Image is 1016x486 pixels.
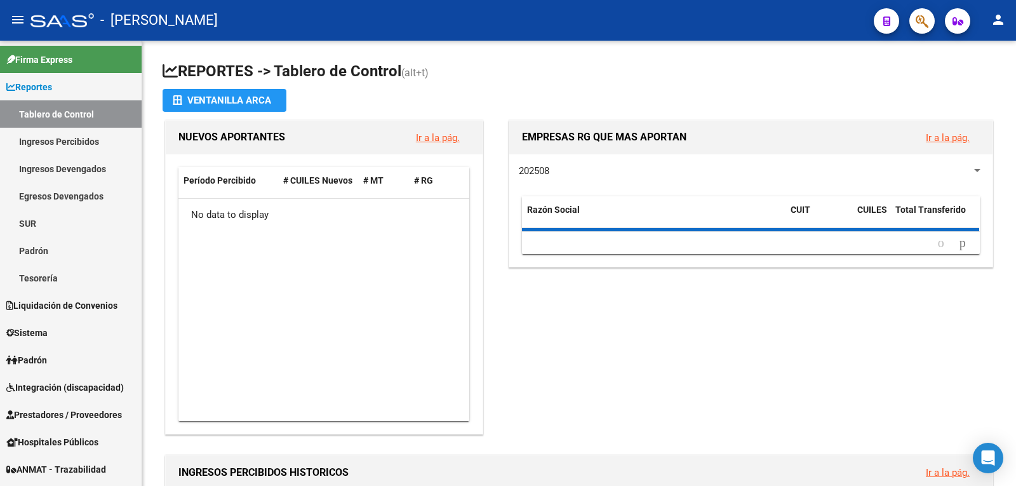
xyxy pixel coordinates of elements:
datatable-header-cell: Período Percibido [178,167,278,194]
span: NUEVOS APORTANTES [178,131,285,143]
a: go to previous page [932,236,950,250]
span: Reportes [6,80,52,94]
datatable-header-cell: Total Transferido [890,196,979,238]
span: CUILES [857,205,887,215]
mat-icon: person [991,12,1006,27]
span: # MT [363,175,384,186]
button: Ir a la pág. [916,461,980,484]
span: - [PERSON_NAME] [100,6,218,34]
datatable-header-cell: # RG [409,167,460,194]
span: Firma Express [6,53,72,67]
span: CUIT [791,205,810,215]
h1: REPORTES -> Tablero de Control [163,61,996,83]
a: go to next page [954,236,972,250]
span: (alt+t) [401,67,429,79]
span: EMPRESAS RG QUE MAS APORTAN [522,131,686,143]
button: Ir a la pág. [406,126,470,149]
span: ANMAT - Trazabilidad [6,462,106,476]
a: Ir a la pág. [926,467,970,478]
span: Hospitales Públicos [6,435,98,449]
datatable-header-cell: CUILES [852,196,890,238]
span: Prestadores / Proveedores [6,408,122,422]
span: # CUILES Nuevos [283,175,352,186]
span: Liquidación de Convenios [6,299,117,313]
div: Ventanilla ARCA [173,89,276,112]
span: Total Transferido [895,205,966,215]
a: Ir a la pág. [416,132,460,144]
datatable-header-cell: Razón Social [522,196,785,238]
span: # RG [414,175,433,186]
div: Open Intercom Messenger [973,443,1003,473]
datatable-header-cell: # CUILES Nuevos [278,167,359,194]
a: Ir a la pág. [926,132,970,144]
span: Razón Social [527,205,580,215]
span: Período Percibido [184,175,256,186]
span: Padrón [6,353,47,367]
button: Ventanilla ARCA [163,89,286,112]
mat-icon: menu [10,12,25,27]
span: 202508 [519,165,549,177]
span: Sistema [6,326,48,340]
div: No data to display [178,199,469,231]
button: Ir a la pág. [916,126,980,149]
span: Integración (discapacidad) [6,381,124,395]
datatable-header-cell: # MT [358,167,409,194]
span: INGRESOS PERCIBIDOS HISTORICOS [178,466,349,478]
datatable-header-cell: CUIT [785,196,852,238]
